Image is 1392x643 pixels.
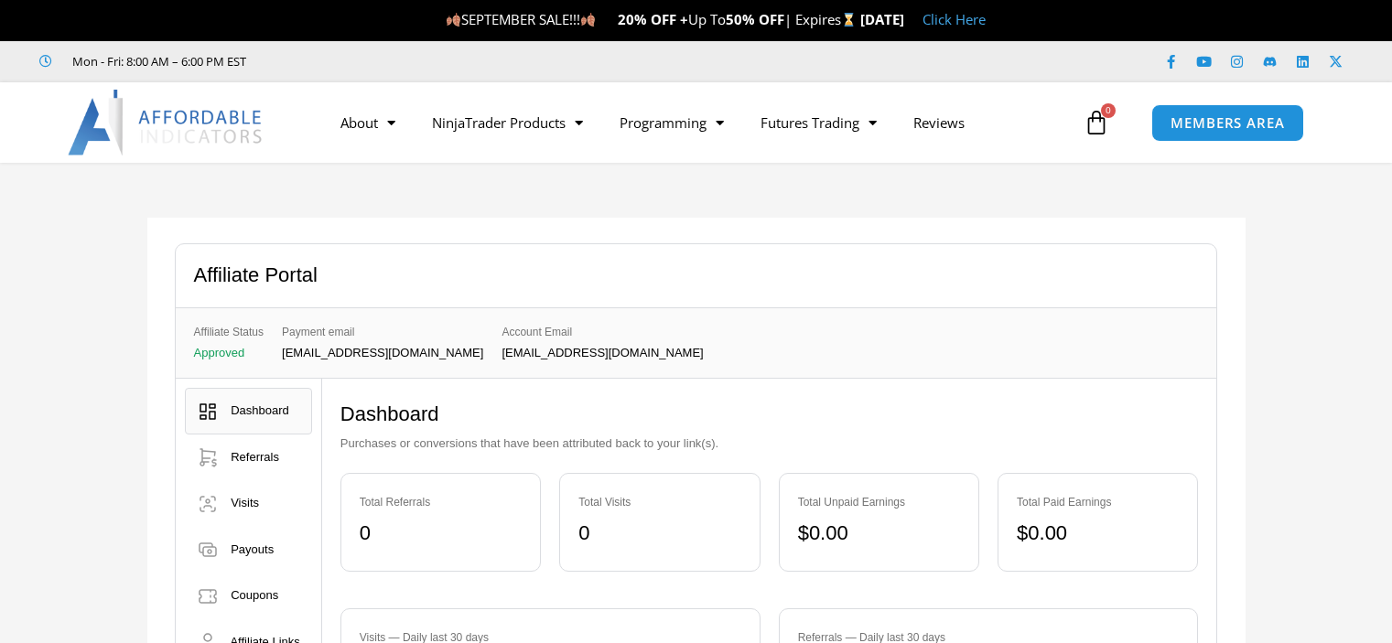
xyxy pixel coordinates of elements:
h2: Affiliate Portal [194,263,318,289]
span: Referrals [231,450,279,464]
img: 🍂 [447,13,460,27]
span: Dashboard [231,403,289,417]
span: Coupons [231,588,278,602]
nav: Menu [322,102,1079,144]
iframe: Customer reviews powered by Trustpilot [272,52,546,70]
div: Total Referrals [360,492,522,512]
a: Programming [601,102,742,144]
strong: 20% OFF + [618,10,688,28]
span: 0 [1101,103,1116,118]
span: MEMBERS AREA [1171,116,1285,130]
p: Approved [194,347,264,359]
div: Total Visits [578,492,740,512]
a: MEMBERS AREA [1151,104,1304,142]
span: Payment email [282,322,483,342]
bdi: 0.00 [798,521,848,544]
a: Coupons [185,573,312,619]
a: About [322,102,414,144]
p: [EMAIL_ADDRESS][DOMAIN_NAME] [502,347,703,359]
div: 0 [578,515,740,552]
p: Purchases or conversions that have been attributed back to your link(s). [340,433,1199,455]
img: 🍂 [581,13,595,27]
div: Total Unpaid Earnings [798,492,960,512]
span: Visits [231,496,259,509]
a: Reviews [895,102,983,144]
img: LogoAI | Affordable Indicators – NinjaTrader [68,90,264,155]
span: Affiliate Status [194,322,264,342]
strong: [DATE] [860,10,904,28]
div: 0 [360,515,522,552]
a: Click Here [923,10,986,28]
a: Dashboard [185,388,312,434]
a: Payouts [185,527,312,573]
h2: Dashboard [340,402,1199,428]
span: $ [1017,521,1028,544]
span: SEPTEMBER SALE!!! Up To | Expires [446,10,860,28]
div: Total Paid Earnings [1017,492,1179,512]
a: Futures Trading [742,102,895,144]
span: Account Email [502,322,703,342]
bdi: 0.00 [1017,521,1067,544]
span: $ [798,521,809,544]
img: ⌛ [842,13,856,27]
a: 0 [1056,96,1137,149]
strong: 50% OFF [726,10,784,28]
p: [EMAIL_ADDRESS][DOMAIN_NAME] [282,347,483,359]
span: Mon - Fri: 8:00 AM – 6:00 PM EST [68,50,246,72]
a: NinjaTrader Products [414,102,601,144]
a: Visits [185,480,312,527]
a: Referrals [185,434,312,481]
span: Payouts [231,542,274,556]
